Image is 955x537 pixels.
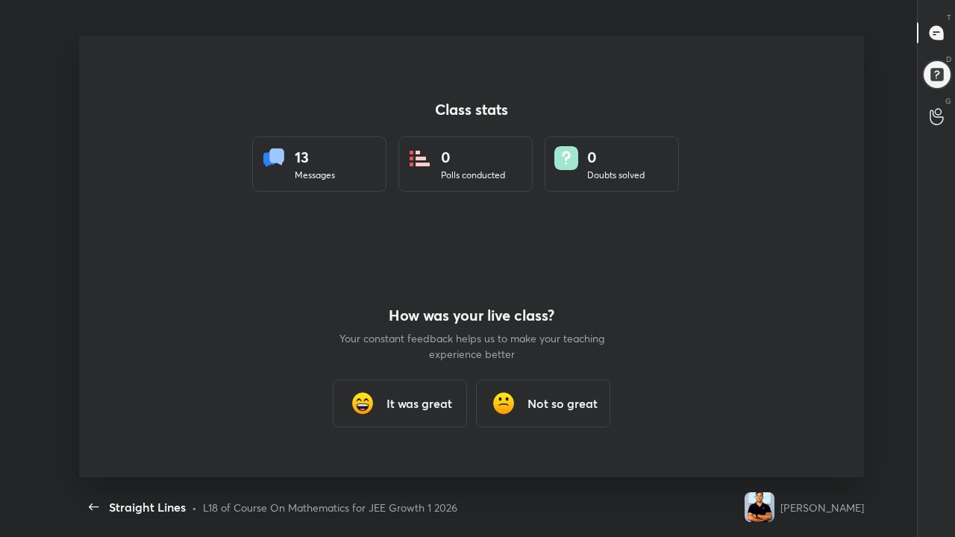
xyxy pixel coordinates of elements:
[946,54,951,65] p: D
[295,169,335,182] div: Messages
[386,395,452,412] h3: It was great
[527,395,598,412] h3: Not so great
[192,500,197,515] div: •
[262,146,286,170] img: statsMessages.856aad98.svg
[441,146,505,169] div: 0
[554,146,578,170] img: doubts.8a449be9.svg
[945,95,951,107] p: G
[337,330,606,362] p: Your constant feedback helps us to make your teaching experience better
[745,492,774,522] img: 1e38c583a5a84d2d90cd8c4fa013e499.jpg
[337,307,606,324] h4: How was your live class?
[203,500,457,515] div: L18 of Course On Mathematics for JEE Growth 1 2026
[441,169,505,182] div: Polls conducted
[587,146,645,169] div: 0
[295,146,335,169] div: 13
[780,500,864,515] div: [PERSON_NAME]
[348,389,378,418] img: grinning_face_with_smiling_eyes_cmp.gif
[947,12,951,23] p: T
[252,101,691,119] h4: Class stats
[587,169,645,182] div: Doubts solved
[408,146,432,170] img: statsPoll.b571884d.svg
[109,498,186,516] div: Straight Lines
[489,389,519,418] img: frowning_face_cmp.gif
